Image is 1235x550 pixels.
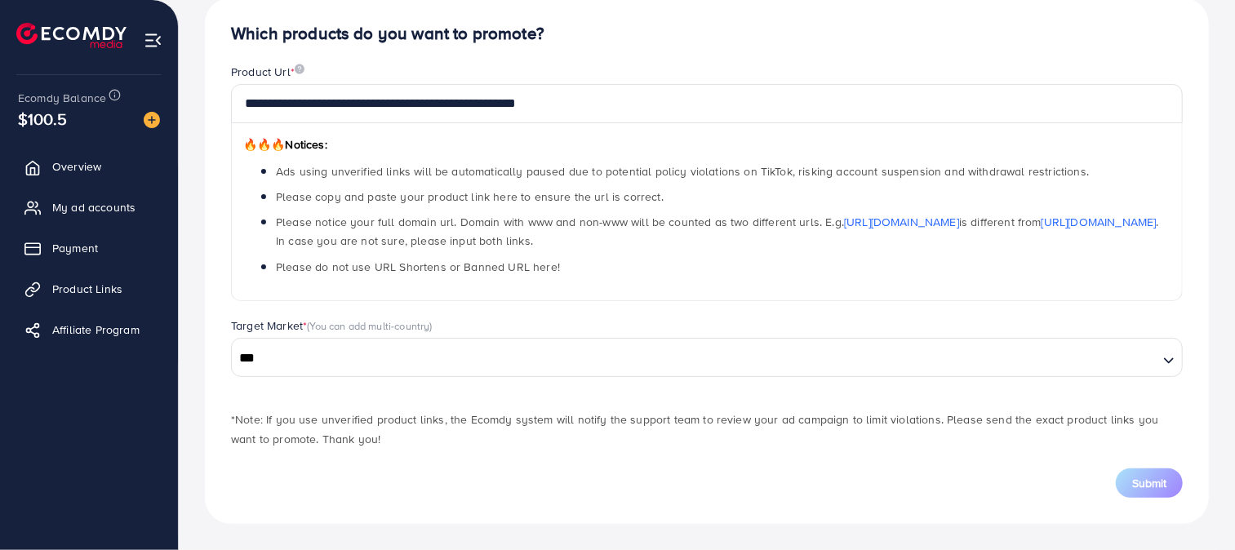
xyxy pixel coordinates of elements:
span: (You can add multi-country) [307,318,432,333]
span: $100.5 [18,107,67,131]
span: Payment [52,240,98,256]
div: Search for option [231,338,1183,377]
a: Affiliate Program [12,313,166,346]
p: *Note: If you use unverified product links, the Ecomdy system will notify the support team to rev... [231,410,1183,449]
label: Target Market [231,317,433,334]
span: Submit [1132,475,1166,491]
img: logo [16,23,127,48]
img: image [295,64,304,74]
span: 🔥🔥🔥 [243,136,285,153]
a: Payment [12,232,166,264]
span: Please notice your full domain url. Domain with www and non-www will be counted as two different ... [276,214,1159,249]
span: My ad accounts [52,199,135,215]
span: Notices: [243,136,327,153]
span: Please do not use URL Shortens or Banned URL here! [276,259,560,275]
a: [URL][DOMAIN_NAME] [844,214,959,230]
img: menu [144,31,162,50]
h4: Which products do you want to promote? [231,24,1183,44]
span: Please copy and paste your product link here to ensure the url is correct. [276,189,664,205]
a: Product Links [12,273,166,305]
input: Search for option [233,346,1157,371]
iframe: Chat [1166,477,1223,538]
img: image [144,112,160,128]
button: Submit [1116,468,1183,498]
span: Ads using unverified links will be automatically paused due to potential policy violations on Tik... [276,163,1089,180]
a: Overview [12,150,166,183]
span: Product Links [52,281,122,297]
span: Overview [52,158,101,175]
a: [URL][DOMAIN_NAME] [1042,214,1157,230]
a: My ad accounts [12,191,166,224]
label: Product Url [231,64,304,80]
span: Affiliate Program [52,322,140,338]
span: Ecomdy Balance [18,90,106,106]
